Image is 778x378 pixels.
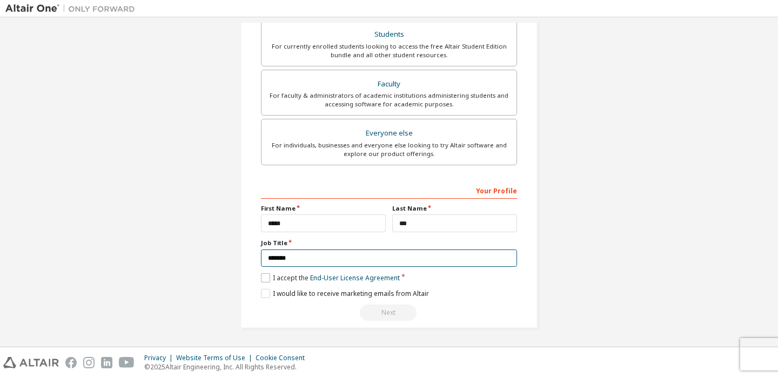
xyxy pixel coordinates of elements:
div: Everyone else [268,126,510,141]
div: Cookie Consent [256,354,311,362]
div: For individuals, businesses and everyone else looking to try Altair software and explore our prod... [268,141,510,158]
div: For faculty & administrators of academic institutions administering students and accessing softwa... [268,91,510,109]
img: linkedin.svg [101,357,112,368]
div: Your Profile [261,181,517,199]
img: instagram.svg [83,357,95,368]
div: Privacy [144,354,176,362]
div: Read and acccept EULA to continue [261,305,517,321]
p: © 2025 Altair Engineering, Inc. All Rights Reserved. [144,362,311,372]
div: For currently enrolled students looking to access the free Altair Student Edition bundle and all ... [268,42,510,59]
label: First Name [261,204,386,213]
label: I would like to receive marketing emails from Altair [261,289,429,298]
img: youtube.svg [119,357,135,368]
img: altair_logo.svg [3,357,59,368]
label: I accept the [261,273,400,282]
label: Job Title [261,239,517,247]
label: Last Name [392,204,517,213]
a: End-User License Agreement [310,273,400,282]
div: Website Terms of Use [176,354,256,362]
img: Altair One [5,3,140,14]
div: Students [268,27,510,42]
img: facebook.svg [65,357,77,368]
div: Faculty [268,77,510,92]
